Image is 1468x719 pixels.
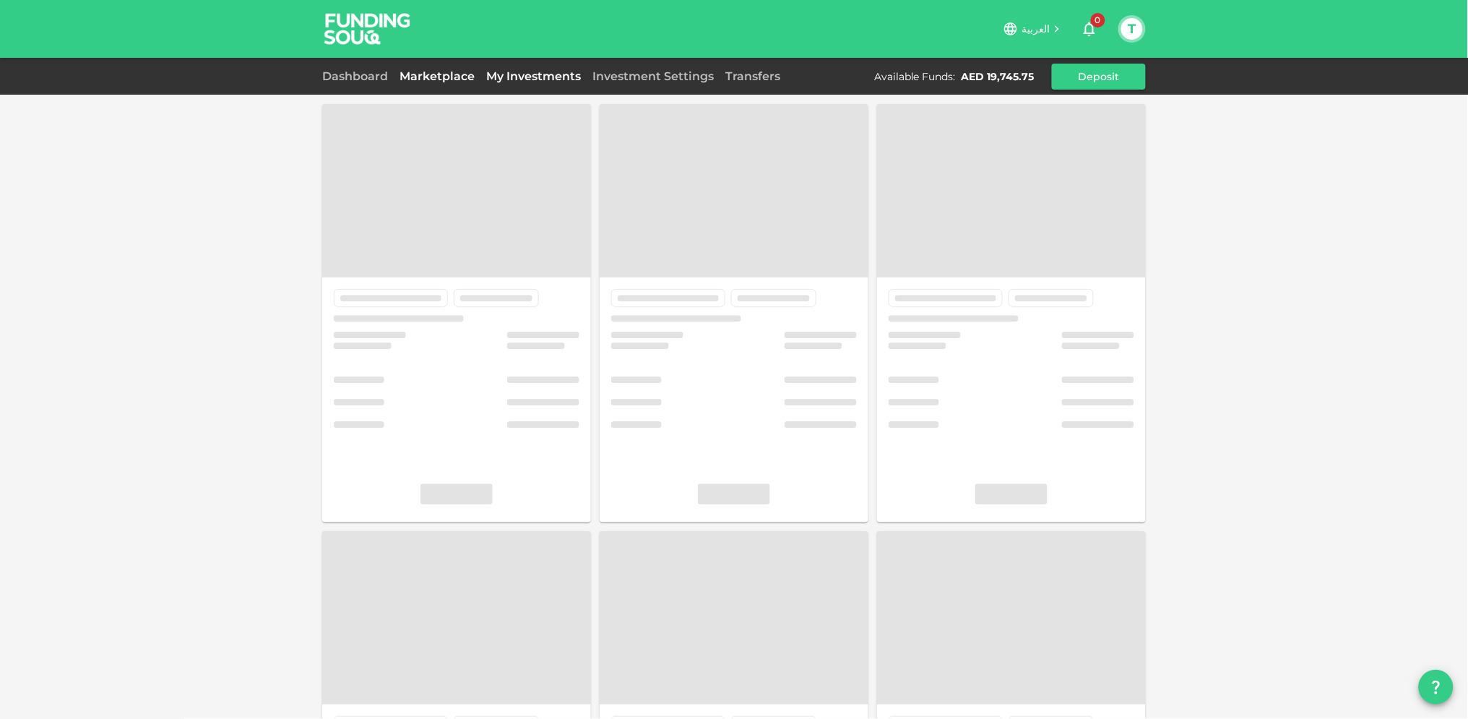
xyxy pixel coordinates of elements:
a: Investment Settings [587,69,720,83]
button: 0 [1075,14,1104,43]
a: Marketplace [394,69,480,83]
a: Transfers [720,69,786,83]
span: 0 [1091,13,1105,27]
a: Dashboard [322,69,394,83]
a: My Investments [480,69,587,83]
button: T [1121,18,1143,40]
div: Available Funds : [874,69,956,84]
button: question [1419,670,1454,705]
div: AED 19,745.75 [962,69,1035,84]
span: العربية [1022,22,1050,35]
button: Deposit [1052,64,1146,90]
